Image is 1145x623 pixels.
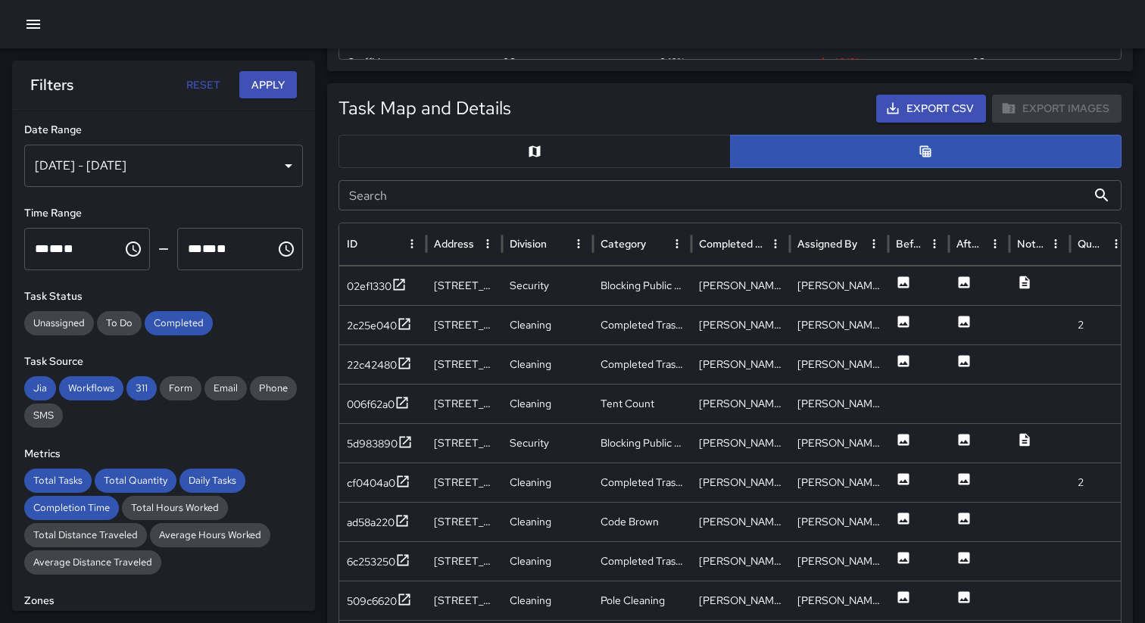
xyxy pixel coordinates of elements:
h6: Time Range [24,205,303,222]
div: SEAN KELLEY [691,423,790,463]
span: Completed [145,316,213,331]
div: Cleaning [502,305,593,344]
div: Katherine Treminio [790,581,888,620]
div: Assigned By [797,237,857,251]
div: SEAN KELLEY [790,423,888,463]
span: Unassigned [24,316,94,331]
h6: Task Source [24,354,303,370]
div: 1070 Howard Street [426,541,502,581]
div: 22c42480 [347,357,397,372]
div: Katherine Treminio [691,581,790,620]
button: Choose time, selected time is 11:59 PM [271,234,301,264]
div: 1084 Folsom Street [426,581,502,620]
div: Completed By [699,237,763,251]
div: 1070 Howard Street [426,344,502,384]
span: Minutes [202,243,217,254]
div: To Do [97,311,142,335]
button: After Photo column menu [984,233,1006,254]
div: 1069 Howard Street [426,384,502,423]
button: Address column menu [477,233,498,254]
div: Cleaning [502,463,593,502]
div: Address [434,237,474,251]
div: Total Distance Traveled [24,523,147,547]
div: Average Distance Traveled [24,550,161,575]
button: Apply [239,71,297,99]
div: Cleaning [502,541,593,581]
div: Tent Count [593,384,691,423]
div: ID [347,237,357,251]
div: SEAN KELLEY [790,266,888,305]
div: Blocking Public Sidewalk [593,423,691,463]
div: Division [510,237,547,251]
h6: Filters [30,73,73,97]
div: 02ef1330 [347,279,392,294]
div: Maclis Velasquez [790,463,888,502]
div: 1070 Howard Street [426,463,502,502]
button: Choose time, selected time is 12:00 AM [118,234,148,264]
div: Notes [1017,237,1044,251]
span: Total Hours Worked [122,500,228,516]
span: Phone [250,381,297,396]
div: Elimar Martinez [691,305,790,344]
div: Cleaning [502,384,593,423]
button: 006f62a0 [347,395,410,414]
div: 2c25e040 [347,318,397,333]
button: Completed By column menu [765,233,786,254]
span: Form [160,381,201,396]
div: Katherine Treminio [790,344,888,384]
span: Hours [35,243,49,254]
div: 006f62a0 [347,397,395,412]
div: 6c253250 [347,554,395,569]
div: Daily Tasks [179,469,245,493]
div: Completed [145,311,213,335]
span: Average Distance Traveled [24,555,161,570]
div: Maclis Velasquez [691,463,790,502]
div: Total Tasks [24,469,92,493]
span: Completion Time [24,500,119,516]
div: Cleaning [502,502,593,541]
div: Cleaning [502,581,593,620]
button: ad58a220 [347,513,410,532]
div: [DATE] - [DATE] [24,145,303,187]
div: Total Quantity [95,469,176,493]
button: Quantity column menu [1106,233,1127,254]
button: Category column menu [666,233,688,254]
button: 02ef1330 [347,277,407,296]
div: After Photo [956,237,983,251]
div: Completed Trash Bags [593,305,691,344]
span: Total Tasks [24,473,92,488]
div: 588 Minna Street [426,266,502,305]
div: Average Hours Worked [150,523,270,547]
div: SEAN KELLEY [691,266,790,305]
button: 6c253250 [347,553,410,572]
button: Reset [179,71,227,99]
button: ID column menu [401,233,423,254]
span: Minutes [49,243,64,254]
span: Hours [188,243,202,254]
button: 5d983890 [347,435,413,453]
div: Completed Trash Bags [593,541,691,581]
button: 2c25e040 [347,316,412,335]
button: Assigned By column menu [863,233,884,254]
div: Completion Time [24,496,119,520]
span: Total Distance Traveled [24,528,147,543]
div: Before Photo [896,237,922,251]
button: Table [730,135,1122,168]
div: Jia [24,376,56,400]
h6: Zones [24,593,303,609]
button: Division column menu [568,233,589,254]
button: 509c6620 [347,592,412,611]
span: Average Hours Worked [150,528,270,543]
div: Total Hours Worked [122,496,228,520]
span: 311 [126,381,157,396]
button: cf0404a0 [347,474,410,493]
button: Before Photo column menu [924,233,945,254]
div: Category [601,237,646,251]
div: Blocking Public Sidewalk [593,266,691,305]
div: Quantity [1078,237,1104,251]
div: Code Brown [593,502,691,541]
div: Katherine Treminio [691,344,790,384]
span: To Do [97,316,142,331]
span: Meridiem [217,243,226,254]
div: Completed Trash Bags [593,463,691,502]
